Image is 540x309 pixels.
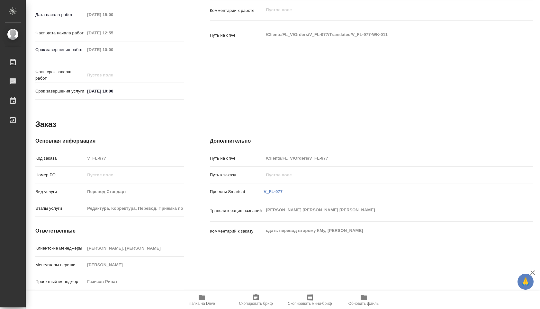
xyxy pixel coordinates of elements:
[85,70,141,80] input: Пустое поле
[35,205,85,212] p: Этапы услуги
[288,301,332,306] span: Скопировать мини-бриф
[264,29,506,40] textarea: /Clients/FL_V/Orders/V_FL-977/Translated/V_FL-977-WK-011
[35,172,85,178] p: Номер РО
[210,228,264,234] p: Комментарий к заказу
[35,88,85,94] p: Срок завершения услуги
[85,243,184,253] input: Пустое поле
[175,291,229,309] button: Папка на Drive
[210,172,264,178] p: Путь к заказу
[35,47,85,53] p: Срок завершения работ
[210,137,533,145] h4: Дополнительно
[348,301,380,306] span: Обновить файлы
[337,291,391,309] button: Обновить файлы
[520,275,531,288] span: 🙏
[517,274,534,290] button: 🙏
[35,189,85,195] p: Вид услуги
[210,189,264,195] p: Проекты Smartcat
[264,170,506,180] input: Пустое поле
[85,187,184,196] input: Пустое поле
[85,86,141,96] input: ✎ Введи что-нибудь
[85,277,184,286] input: Пустое поле
[35,137,184,145] h4: Основная информация
[35,227,184,235] h4: Ответственные
[85,260,184,269] input: Пустое поле
[35,155,85,162] p: Код заказа
[85,10,141,19] input: Пустое поле
[210,7,264,14] p: Комментарий к работе
[85,170,184,180] input: Пустое поле
[35,12,85,18] p: Дата начала работ
[210,32,264,39] p: Путь на drive
[35,245,85,252] p: Клиентские менеджеры
[35,262,85,268] p: Менеджеры верстки
[239,301,273,306] span: Скопировать бриф
[189,301,215,306] span: Папка на Drive
[35,278,85,285] p: Проектный менеджер
[85,45,141,54] input: Пустое поле
[283,291,337,309] button: Скопировать мини-бриф
[35,69,85,82] p: Факт. срок заверш. работ
[85,154,184,163] input: Пустое поле
[85,204,184,213] input: Пустое поле
[210,155,264,162] p: Путь на drive
[35,30,85,36] p: Факт. дата начала работ
[264,189,283,194] a: V_FL-977
[264,154,506,163] input: Пустое поле
[210,207,264,214] p: Транслитерация названий
[229,291,283,309] button: Скопировать бриф
[264,205,506,216] textarea: [PERSON_NAME] [PERSON_NAME] [PERSON_NAME]
[35,119,56,129] h2: Заказ
[264,225,506,236] textarea: сдать перевод второму КМу, [PERSON_NAME]
[85,28,141,38] input: Пустое поле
